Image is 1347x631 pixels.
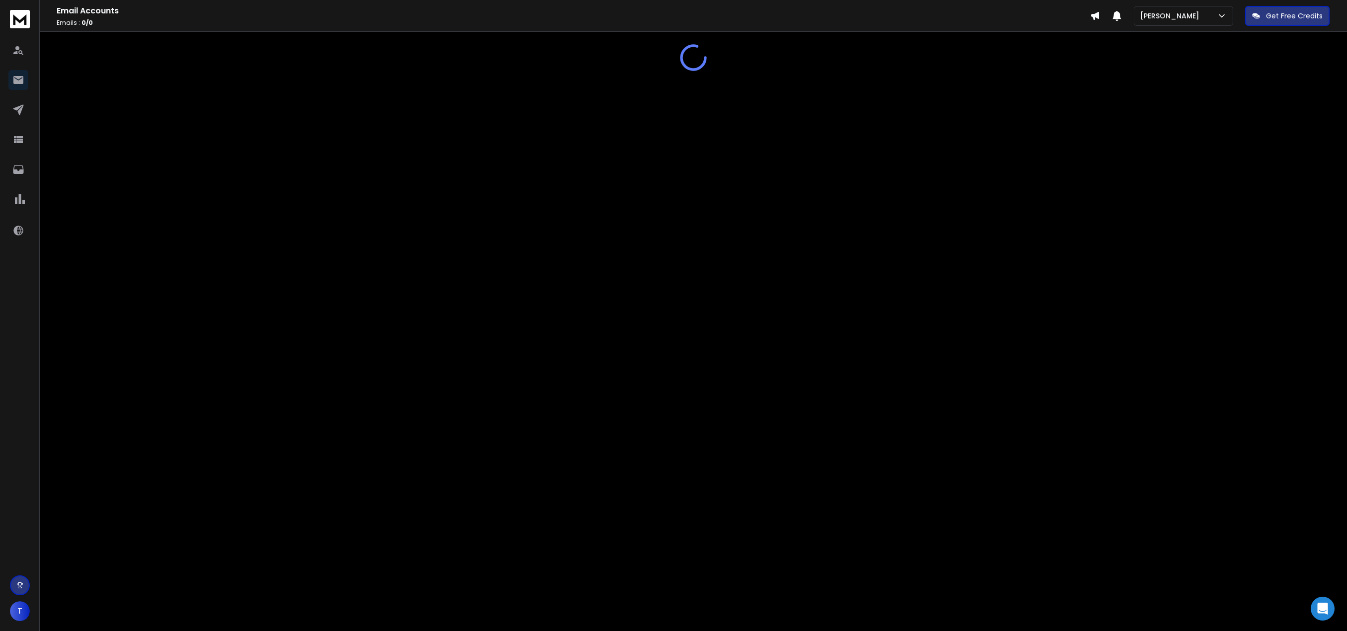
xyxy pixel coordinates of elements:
[1311,597,1335,621] div: Open Intercom Messenger
[10,601,30,621] button: T
[57,5,1090,17] h1: Email Accounts
[57,19,1090,27] p: Emails :
[82,18,93,27] span: 0 / 0
[10,10,30,28] img: logo
[1245,6,1330,26] button: Get Free Credits
[1140,11,1203,21] p: [PERSON_NAME]
[1266,11,1323,21] p: Get Free Credits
